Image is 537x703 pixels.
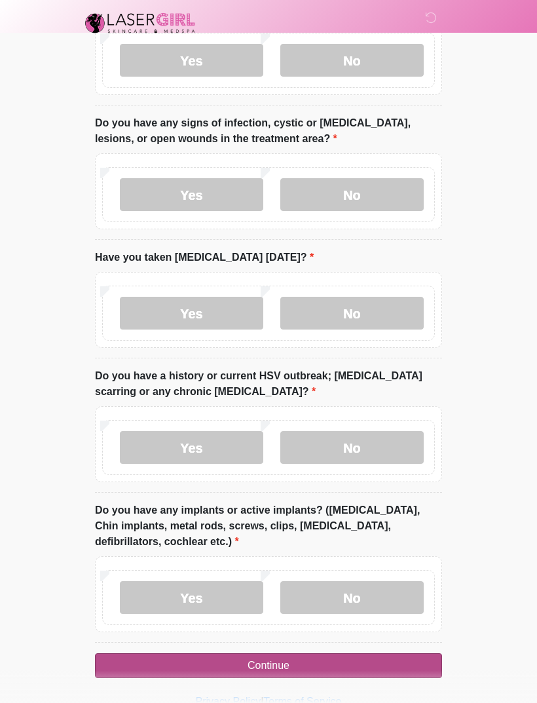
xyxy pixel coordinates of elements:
[120,431,263,464] label: Yes
[120,297,263,330] label: Yes
[95,250,314,265] label: Have you taken [MEDICAL_DATA] [DATE]?
[95,503,442,550] label: Do you have any implants or active implants? ([MEDICAL_DATA], Chin implants, metal rods, screws, ...
[120,178,263,211] label: Yes
[280,44,424,77] label: No
[82,10,198,36] img: Laser Girl Med Spa LLC Logo
[95,115,442,147] label: Do you have any signs of infection, cystic or [MEDICAL_DATA], lesions, or open wounds in the trea...
[95,653,442,678] button: Continue
[280,581,424,614] label: No
[280,178,424,211] label: No
[280,297,424,330] label: No
[95,368,442,400] label: Do you have a history or current HSV outbreak; [MEDICAL_DATA] scarring or any chronic [MEDICAL_DA...
[120,581,263,614] label: Yes
[120,44,263,77] label: Yes
[280,431,424,464] label: No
